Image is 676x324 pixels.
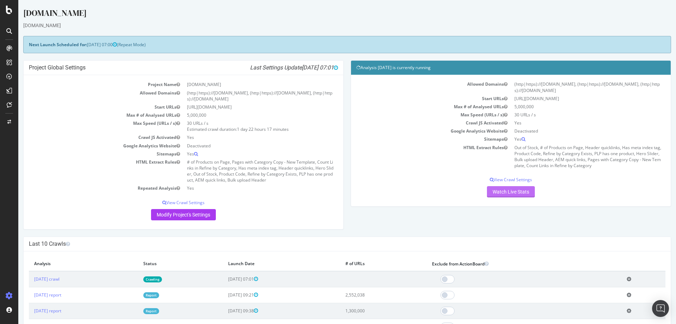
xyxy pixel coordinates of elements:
td: Max # of Analysed URLs [338,103,493,111]
th: Launch Date [205,257,322,271]
td: Allowed Domains [338,80,493,94]
span: [DATE] 07:00 [69,42,99,48]
th: Analysis [11,257,120,271]
div: (Repeat Mode) [5,36,653,53]
td: Start URLs [11,103,165,111]
td: Yes [493,119,647,127]
td: Max Speed (URLs / s) [338,111,493,119]
td: Start URLs [338,94,493,103]
i: Last Settings Update [232,64,320,71]
td: 30 URLs / s [493,111,647,119]
div: [DOMAIN_NAME] [5,22,653,29]
td: 2,552,038 [322,287,408,303]
td: Deactivated [493,127,647,135]
span: [DATE] 07:01 [283,64,320,71]
td: Yes [165,184,320,192]
td: Max Speed (URLs / s) [11,119,165,133]
td: Project Name [11,80,165,88]
td: Sitemaps [11,150,165,158]
td: Yes [165,150,320,158]
h4: Analysis [DATE] is currently running [338,64,647,71]
td: Repeated Analysis [11,184,165,192]
td: Sitemaps [338,135,493,143]
h4: Project Global Settings [11,64,320,71]
td: # of Products on Page, Pages with Category Copy - New Template, Count Links in Refine by Category... [165,158,320,184]
td: [URL][DOMAIN_NAME] [165,103,320,111]
td: 30 URLs / s Estimated crawl duration: [165,119,320,133]
a: Crawling [125,276,144,282]
td: [DOMAIN_NAME] [165,80,320,88]
td: 5,000,000 [165,111,320,119]
td: Deactivated [165,142,320,150]
a: Watch Live Stats [469,186,517,197]
a: [DATE] report [16,292,43,298]
p: View Crawl Settings [11,200,320,206]
th: Exclude from ActionBoard [408,257,603,271]
span: 1 day 22 hours 17 minutes [219,126,270,132]
a: Report [125,292,141,298]
p: View Crawl Settings [338,177,647,183]
td: (http|https)://[DOMAIN_NAME], (http|https)://[DOMAIN_NAME], (http|https)://[DOMAIN_NAME] [493,80,647,94]
td: 5,000,000 [493,103,647,111]
a: [DATE] report [16,308,43,314]
td: [URL][DOMAIN_NAME] [493,94,647,103]
td: Out of Stock, # of Products on Page, Header quicklinks, Has meta index tag, Product Code, Refine ... [493,143,647,170]
td: Google Analytics Website [11,142,165,150]
td: (http|https)://[DOMAIN_NAME], (http|https)://[DOMAIN_NAME], (http|https)://[DOMAIN_NAME] [165,89,320,103]
a: Modify Project's Settings [133,209,198,220]
td: Max # of Analysed URLs [11,111,165,119]
td: Allowed Domains [11,89,165,103]
div: [DOMAIN_NAME] [5,7,653,22]
td: Crawl JS Activated [338,119,493,127]
span: [DATE] 07:01 [210,276,240,282]
td: Yes [165,133,320,141]
td: Google Analytics Website [338,127,493,135]
td: Yes [493,135,647,143]
th: # of URLs [322,257,408,271]
div: Open Intercom Messenger [652,300,669,317]
a: [DATE] crawl [16,276,41,282]
strong: Next Launch Scheduled for: [11,42,69,48]
span: [DATE] 09:38 [210,308,240,314]
td: 1,300,000 [322,303,408,319]
a: Report [125,308,141,314]
th: Status [120,257,204,271]
h4: Last 10 Crawls [11,240,647,247]
td: HTML Extract Rules [338,143,493,170]
span: [DATE] 09:21 [210,292,240,298]
td: HTML Extract Rules [11,158,165,184]
td: Crawl JS Activated [11,133,165,141]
